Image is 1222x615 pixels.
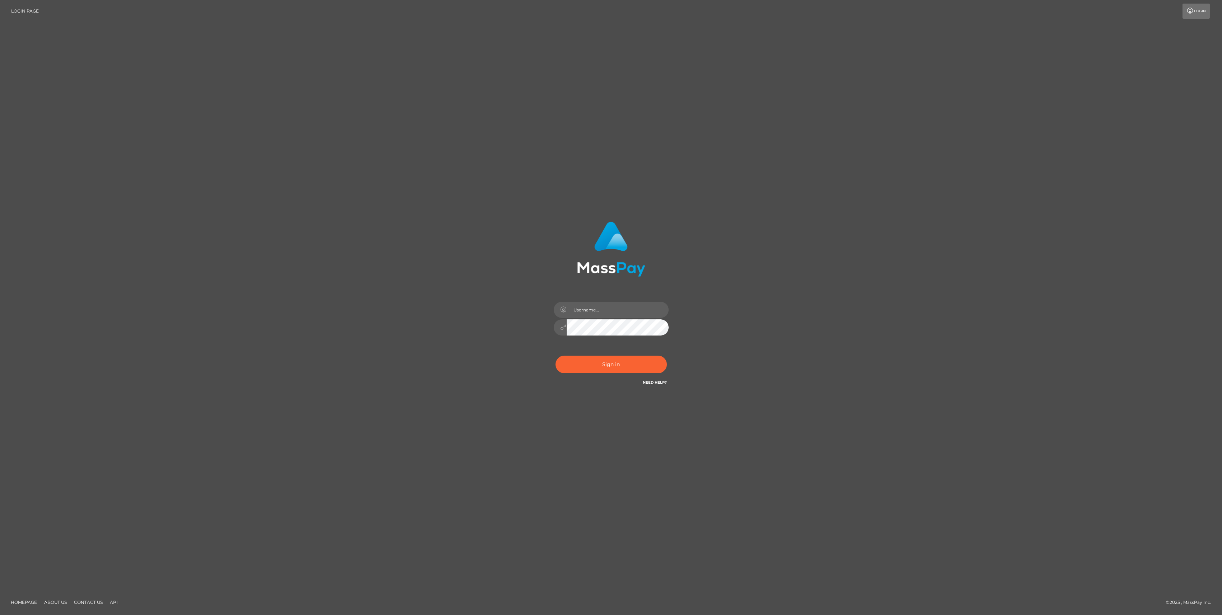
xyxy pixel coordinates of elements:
a: Login Page [11,4,39,19]
button: Sign in [556,356,667,373]
a: Login [1182,4,1210,19]
a: Contact Us [71,597,106,608]
a: About Us [41,597,70,608]
a: Need Help? [643,380,667,385]
input: Username... [567,302,669,318]
img: MassPay Login [577,222,645,277]
a: API [107,597,121,608]
a: Homepage [8,597,40,608]
div: © 2025 , MassPay Inc. [1166,598,1217,606]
